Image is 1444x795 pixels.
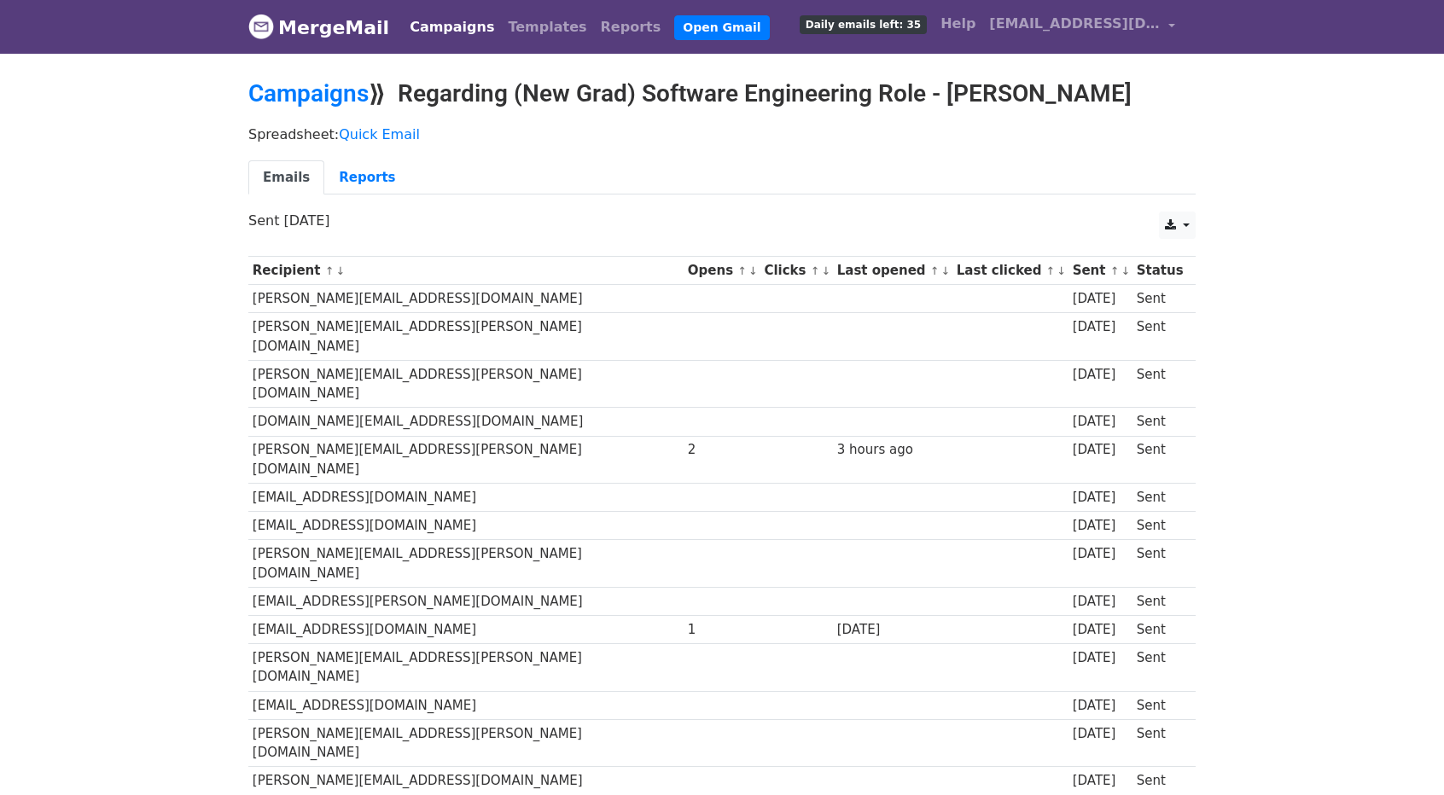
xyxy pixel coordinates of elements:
span: Daily emails left: 35 [800,15,927,34]
a: [EMAIL_ADDRESS][DOMAIN_NAME] [982,7,1182,47]
a: Quick Email [339,126,420,142]
a: ↑ [737,264,747,277]
td: Sent [1132,616,1187,644]
div: [DATE] [1073,724,1129,744]
th: Status [1132,257,1187,285]
td: Sent [1132,436,1187,484]
a: Templates [501,10,593,44]
td: [EMAIL_ADDRESS][DOMAIN_NAME] [248,616,684,644]
td: Sent [1132,484,1187,512]
a: Emails [248,160,324,195]
th: Opens [684,257,760,285]
div: [DATE] [1073,516,1129,536]
a: Daily emails left: 35 [793,7,934,41]
div: [DATE] [1073,488,1129,508]
a: ↓ [748,264,758,277]
td: [EMAIL_ADDRESS][PERSON_NAME][DOMAIN_NAME] [248,587,684,615]
td: Sent [1132,313,1187,361]
a: ↑ [930,264,940,277]
th: Last opened [833,257,952,285]
div: 3 hours ago [837,440,948,460]
a: ↑ [1046,264,1056,277]
td: [PERSON_NAME][EMAIL_ADDRESS][PERSON_NAME][DOMAIN_NAME] [248,436,684,484]
div: 2 [688,440,756,460]
p: Spreadsheet: [248,125,1196,143]
td: Sent [1132,512,1187,540]
td: Sent [1132,767,1187,795]
a: Reports [324,160,410,195]
td: Sent [1132,360,1187,408]
div: [DATE] [1073,771,1129,791]
td: Sent [1132,719,1187,767]
div: 1 [688,620,756,640]
td: Sent [1132,285,1187,313]
div: [DATE] [1073,440,1129,460]
a: ↓ [1057,264,1066,277]
h2: ⟫ Regarding (New Grad) Software Engineering Role - [PERSON_NAME] [248,79,1196,108]
a: MergeMail [248,9,389,45]
td: [DOMAIN_NAME][EMAIL_ADDRESS][DOMAIN_NAME] [248,408,684,436]
td: [EMAIL_ADDRESS][DOMAIN_NAME] [248,484,684,512]
td: [PERSON_NAME][EMAIL_ADDRESS][DOMAIN_NAME] [248,767,684,795]
td: [PERSON_NAME][EMAIL_ADDRESS][PERSON_NAME][DOMAIN_NAME] [248,313,684,361]
iframe: Chat Widget [1359,713,1444,795]
td: [PERSON_NAME][EMAIL_ADDRESS][PERSON_NAME][DOMAIN_NAME] [248,360,684,408]
div: [DATE] [1073,544,1129,564]
a: Campaigns [403,10,501,44]
p: Sent [DATE] [248,212,1196,229]
div: [DATE] [1073,317,1129,337]
td: [PERSON_NAME][EMAIL_ADDRESS][PERSON_NAME][DOMAIN_NAME] [248,719,684,767]
td: Sent [1132,408,1187,436]
td: [EMAIL_ADDRESS][DOMAIN_NAME] [248,512,684,540]
td: [PERSON_NAME][EMAIL_ADDRESS][PERSON_NAME][DOMAIN_NAME] [248,644,684,692]
div: [DATE] [1073,289,1129,309]
td: [PERSON_NAME][EMAIL_ADDRESS][PERSON_NAME][DOMAIN_NAME] [248,540,684,588]
a: Campaigns [248,79,369,107]
a: ↓ [1121,264,1130,277]
div: [DATE] [1073,696,1129,716]
a: Reports [594,10,668,44]
td: Sent [1132,691,1187,719]
th: Clicks [760,257,833,285]
th: Recipient [248,257,684,285]
td: [EMAIL_ADDRESS][DOMAIN_NAME] [248,691,684,719]
img: MergeMail logo [248,14,274,39]
th: Last clicked [952,257,1068,285]
td: Sent [1132,587,1187,615]
td: Sent [1132,540,1187,588]
a: ↓ [335,264,345,277]
div: [DATE] [1073,412,1129,432]
th: Sent [1068,257,1132,285]
a: Open Gmail [674,15,769,40]
div: [DATE] [1073,648,1129,668]
a: ↑ [1110,264,1120,277]
div: [DATE] [1073,620,1129,640]
a: Help [934,7,982,41]
span: [EMAIL_ADDRESS][DOMAIN_NAME] [989,14,1160,34]
div: [DATE] [1073,592,1129,612]
td: [PERSON_NAME][EMAIL_ADDRESS][DOMAIN_NAME] [248,285,684,313]
td: Sent [1132,644,1187,692]
div: [DATE] [1073,365,1129,385]
div: [DATE] [837,620,948,640]
a: ↓ [821,264,830,277]
a: ↓ [941,264,951,277]
a: ↑ [811,264,820,277]
a: ↑ [325,264,335,277]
